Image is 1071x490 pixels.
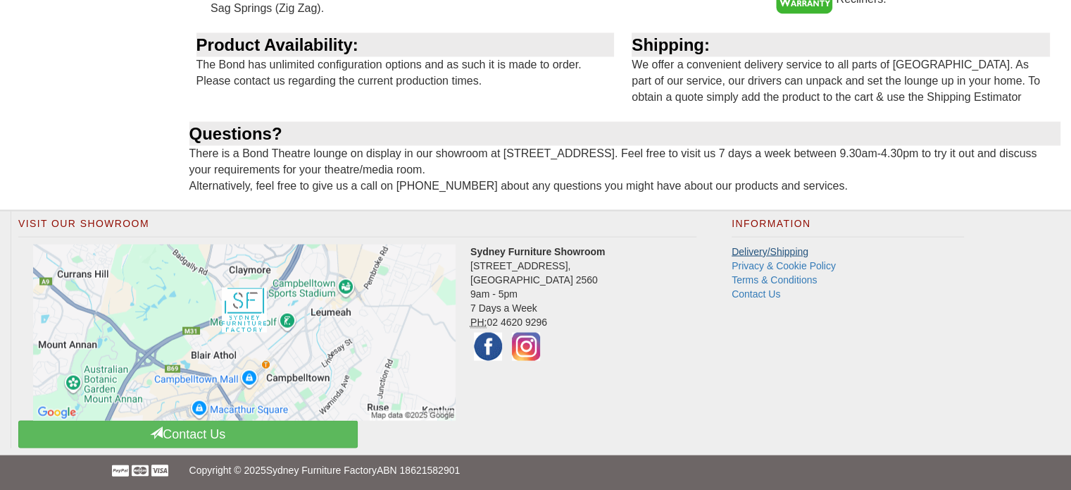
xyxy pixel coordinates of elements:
[732,274,817,286] a: Terms & Conditions
[33,245,456,421] img: Click to activate map
[470,317,487,329] abbr: Phone
[470,329,506,365] img: Facebook
[508,329,544,365] img: Instagram
[470,246,605,257] strong: Sydney Furniture Showroom
[632,33,1050,57] div: Shipping:
[189,122,1061,146] div: Questions?
[196,33,615,57] div: Product Availability:
[18,421,358,448] a: Contact Us
[189,33,625,106] div: The Bond has unlimited configuration options and as such it is made to order. Please contact us r...
[732,260,836,271] a: Privacy & Cookie Policy
[625,33,1060,122] div: We offer a convenient delivery service to all parts of [GEOGRAPHIC_DATA]. As part of our service,...
[732,246,808,257] a: Delivery/Shipping
[732,219,964,237] h2: Information
[189,455,882,485] p: Copyright © 2025 ABN 18621582901
[18,219,696,237] h2: Visit Our Showroom
[29,245,460,421] a: Click to activate map
[266,465,377,476] a: Sydney Furniture Factory
[732,288,780,300] a: Contact Us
